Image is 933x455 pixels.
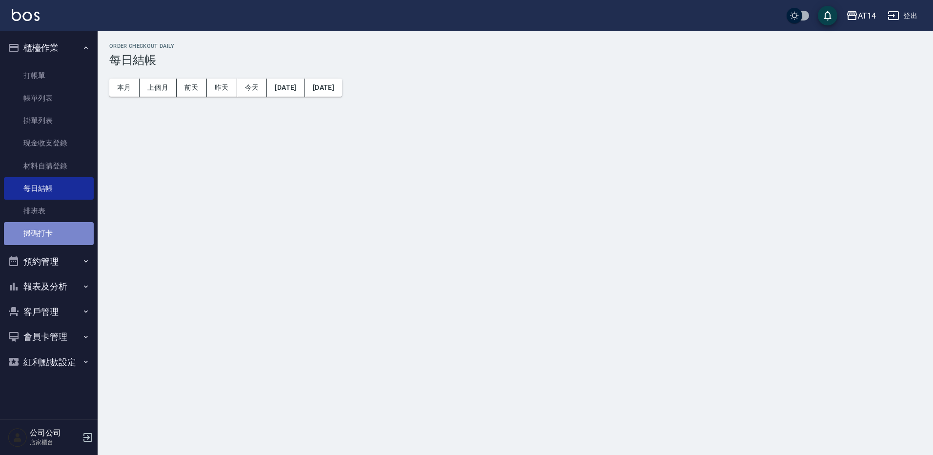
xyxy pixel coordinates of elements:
[177,79,207,97] button: 前天
[207,79,237,97] button: 昨天
[109,79,140,97] button: 本月
[237,79,267,97] button: 今天
[858,10,876,22] div: AT14
[4,324,94,350] button: 會員卡管理
[4,299,94,325] button: 客戶管理
[4,274,94,299] button: 報表及分析
[4,109,94,132] a: 掛單列表
[30,428,80,438] h5: 公司公司
[884,7,921,25] button: 登出
[8,428,27,447] img: Person
[109,53,921,67] h3: 每日結帳
[818,6,837,25] button: save
[4,200,94,222] a: 排班表
[109,43,921,49] h2: Order checkout daily
[305,79,342,97] button: [DATE]
[140,79,177,97] button: 上個月
[4,64,94,87] a: 打帳單
[4,35,94,61] button: 櫃檯作業
[267,79,304,97] button: [DATE]
[12,9,40,21] img: Logo
[4,350,94,375] button: 紅利點數設定
[4,87,94,109] a: 帳單列表
[4,132,94,154] a: 現金收支登錄
[30,438,80,447] p: 店家櫃台
[4,249,94,274] button: 預約管理
[842,6,880,26] button: AT14
[4,177,94,200] a: 每日結帳
[4,155,94,177] a: 材料自購登錄
[4,222,94,245] a: 掃碼打卡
